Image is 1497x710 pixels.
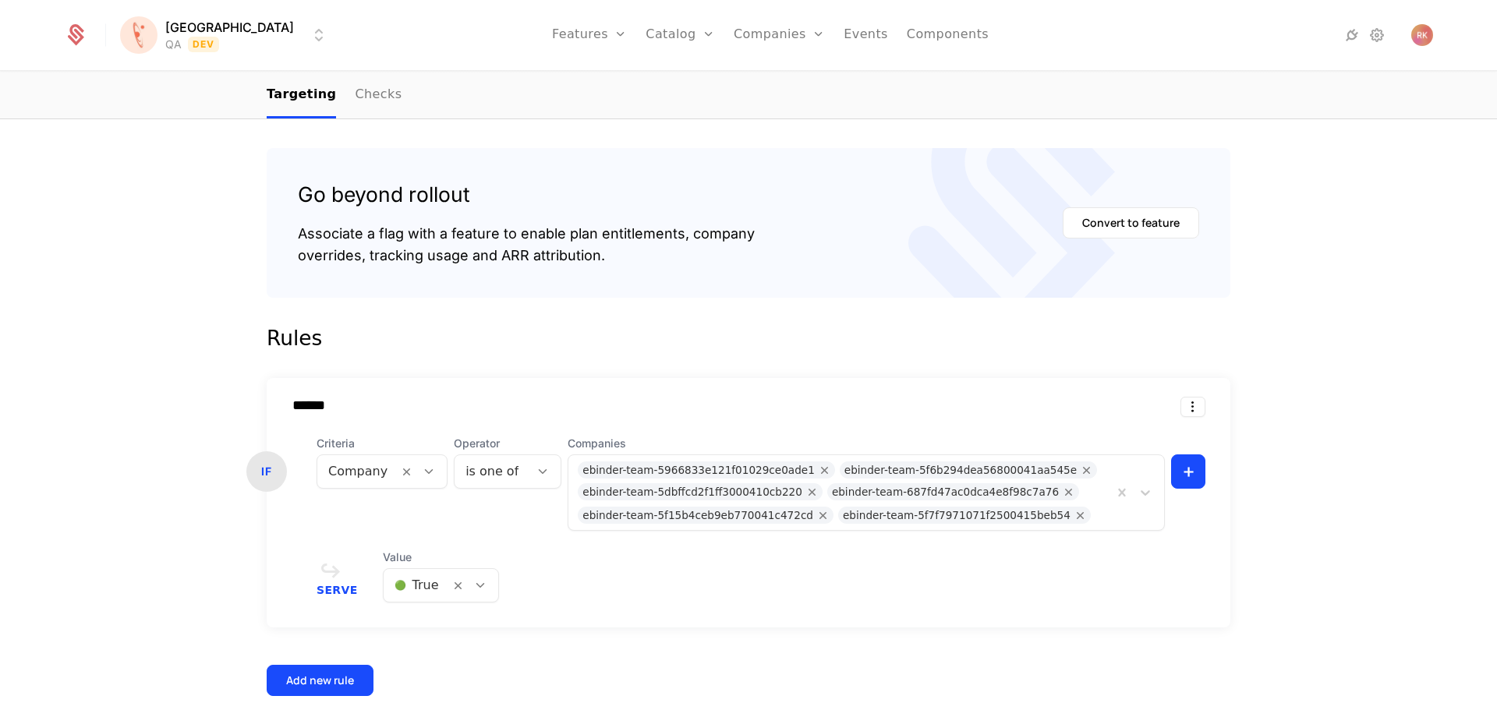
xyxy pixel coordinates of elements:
[298,223,755,267] div: Associate a flag with a feature to enable plan entitlements, company overrides, tracking usage an...
[267,72,1230,118] nav: Main
[267,72,336,118] a: Targeting
[582,483,802,500] div: ebinder-team-5dbffcd2f1ff3000410cb220
[267,323,1230,354] div: Rules
[844,461,1077,479] div: ebinder-team-5f6b294dea56800041aa545e
[1180,397,1205,417] button: Select action
[802,483,823,500] div: Remove ebinder-team-5dbffcd2f1ff3000410cb220
[582,507,813,524] div: ebinder-team-5f15b4ceb9eb770041c472cd
[267,665,373,696] button: Add new rule
[815,461,835,479] div: Remove ebinder-team-5966833e121f01029ce0ade1
[1063,207,1199,238] button: Convert to feature
[286,673,354,688] div: Add new rule
[317,436,448,451] span: Criteria
[1343,26,1361,44] a: Integrations
[125,18,328,52] button: Select environment
[165,37,182,52] div: QA
[267,72,402,118] ul: Choose Sub Page
[1071,507,1091,524] div: Remove ebinder-team-5f7f7971071f2500415beb54
[1368,26,1386,44] a: Settings
[1411,24,1433,46] button: Open user button
[165,18,294,37] span: [GEOGRAPHIC_DATA]
[582,461,815,479] div: ebinder-team-5966833e121f01029ce0ade1
[355,72,402,118] a: Checks
[843,507,1071,524] div: ebinder-team-5f7f7971071f2500415beb54
[832,483,1059,500] div: ebinder-team-687fd47ac0dca4e8f98c7a76
[568,436,1165,451] span: Companies
[813,507,833,524] div: Remove ebinder-team-5f15b4ceb9eb770041c472cd
[1171,454,1205,489] button: +
[317,585,358,595] span: Serve
[454,436,561,451] span: Operator
[1077,461,1097,479] div: Remove ebinder-team-5f6b294dea56800041aa545e
[120,16,157,54] img: Florence
[246,451,287,492] div: IF
[1411,24,1433,46] img: Radoslav Kolaric
[188,37,220,52] span: Dev
[1059,483,1079,500] div: Remove ebinder-team-687fd47ac0dca4e8f98c7a76
[298,179,755,210] div: Go beyond rollout
[383,549,499,565] span: Value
